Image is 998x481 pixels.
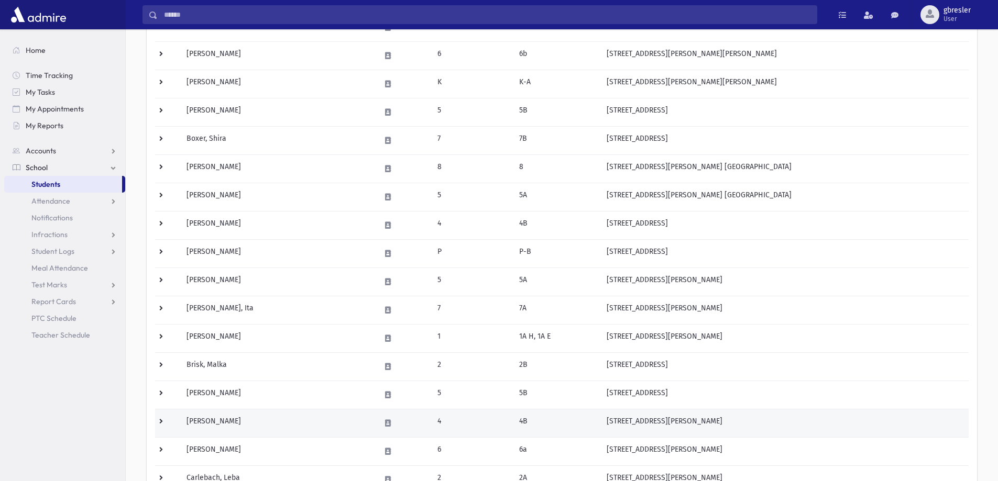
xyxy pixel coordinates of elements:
[431,98,513,126] td: 5
[4,117,125,134] a: My Reports
[180,409,374,437] td: [PERSON_NAME]
[513,352,600,381] td: 2B
[180,381,374,409] td: [PERSON_NAME]
[513,296,600,324] td: 7A
[180,324,374,352] td: [PERSON_NAME]
[431,324,513,352] td: 1
[513,324,600,352] td: 1A H, 1A E
[600,239,969,267] td: [STREET_ADDRESS]
[180,154,374,183] td: [PERSON_NAME]
[944,6,971,15] span: gbresler
[4,67,125,84] a: Time Tracking
[26,104,84,114] span: My Appointments
[431,267,513,296] td: 5
[431,183,513,211] td: 5
[31,247,74,256] span: Student Logs
[431,126,513,154] td: 7
[180,70,374,98] td: [PERSON_NAME]
[431,381,513,409] td: 5
[31,297,76,306] span: Report Cards
[513,267,600,296] td: 5A
[600,296,969,324] td: [STREET_ADDRESS][PERSON_NAME]
[4,293,125,310] a: Report Cards
[180,296,374,324] td: [PERSON_NAME], Ita
[600,183,969,211] td: [STREET_ADDRESS][PERSON_NAME] [GEOGRAPHIC_DATA]
[26,121,63,130] span: My Reports
[4,176,122,193] a: Students
[513,183,600,211] td: 5A
[180,98,374,126] td: [PERSON_NAME]
[513,98,600,126] td: 5B
[180,126,374,154] td: Boxer, Shira
[31,213,73,222] span: Notifications
[31,280,67,289] span: Test Marks
[4,100,125,117] a: My Appointments
[26,71,73,80] span: Time Tracking
[431,154,513,183] td: 8
[513,70,600,98] td: K-A
[4,276,125,293] a: Test Marks
[431,41,513,70] td: 6
[4,243,125,260] a: Student Logs
[431,239,513,267] td: P
[4,193,125,209] a: Attendance
[4,209,125,226] a: Notifications
[513,239,600,267] td: P-B
[431,352,513,381] td: 2
[31,263,88,273] span: Meal Attendance
[26,46,46,55] span: Home
[4,142,125,159] a: Accounts
[31,180,60,189] span: Students
[600,70,969,98] td: [STREET_ADDRESS][PERSON_NAME][PERSON_NAME]
[180,41,374,70] td: [PERSON_NAME]
[26,87,55,97] span: My Tasks
[31,330,90,340] span: Teacher Schedule
[513,154,600,183] td: 8
[180,267,374,296] td: [PERSON_NAME]
[600,381,969,409] td: [STREET_ADDRESS]
[4,42,125,59] a: Home
[513,41,600,70] td: 6b
[600,409,969,437] td: [STREET_ADDRESS][PERSON_NAME]
[180,437,374,465] td: [PERSON_NAME]
[513,437,600,465] td: 6a
[431,211,513,239] td: 4
[4,260,125,276] a: Meal Attendance
[180,183,374,211] td: [PERSON_NAME]
[513,126,600,154] td: 7B
[513,409,600,437] td: 4B
[944,15,971,23] span: User
[26,163,48,172] span: School
[180,211,374,239] td: [PERSON_NAME]
[4,159,125,176] a: School
[600,41,969,70] td: [STREET_ADDRESS][PERSON_NAME][PERSON_NAME]
[180,352,374,381] td: Brisk, Malka
[31,196,70,206] span: Attendance
[8,4,69,25] img: AdmirePro
[431,296,513,324] td: 7
[600,437,969,465] td: [STREET_ADDRESS][PERSON_NAME]
[431,70,513,98] td: K
[4,327,125,343] a: Teacher Schedule
[513,211,600,239] td: 4B
[431,409,513,437] td: 4
[26,146,56,155] span: Accounts
[600,352,969,381] td: [STREET_ADDRESS]
[600,324,969,352] td: [STREET_ADDRESS][PERSON_NAME]
[4,84,125,100] a: My Tasks
[513,381,600,409] td: 5B
[4,310,125,327] a: PTC Schedule
[600,267,969,296] td: [STREET_ADDRESS][PERSON_NAME]
[4,226,125,243] a: Infractions
[158,5,817,24] input: Search
[600,98,969,126] td: [STREET_ADDRESS]
[431,437,513,465] td: 6
[600,126,969,154] td: [STREET_ADDRESS]
[600,154,969,183] td: [STREET_ADDRESS][PERSON_NAME] [GEOGRAPHIC_DATA]
[31,314,76,323] span: PTC Schedule
[31,230,68,239] span: Infractions
[180,239,374,267] td: [PERSON_NAME]
[600,211,969,239] td: [STREET_ADDRESS]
